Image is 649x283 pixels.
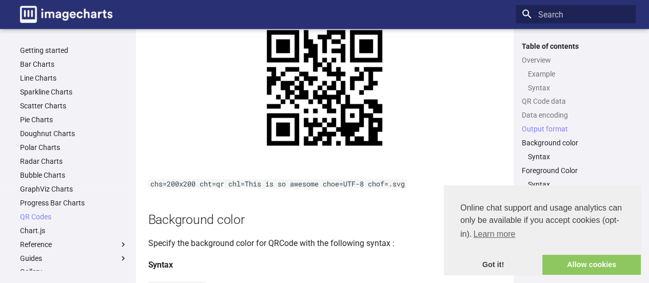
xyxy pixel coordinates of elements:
a: Sparkline Charts [20,87,128,97]
a: Radar Charts [20,157,128,166]
nav: Overview [522,69,630,92]
a: Progress Bar Charts [20,198,128,207]
nav: Table of contents [516,42,636,203]
a: Background color [522,138,630,147]
h2: Background color [148,211,501,229]
input: Search [516,5,636,24]
a: Syntax [528,180,630,189]
a: Line Charts [20,73,128,83]
p: Specify the background color for QRCode with the following syntax : [148,237,501,250]
a: allow cookies [542,255,641,275]
nav: Background color [522,152,630,161]
img: logo [20,6,112,23]
label: Reference [20,240,128,249]
a: Foreground Color [522,166,630,175]
a: Image-Charts documentation [16,2,116,27]
img: chart [244,7,405,169]
a: GraphViz Charts [20,184,128,194]
a: Syntax [528,152,630,161]
a: Overview [522,55,630,65]
label: Guides [20,254,128,263]
a: QR Codes [20,212,128,221]
a: Example [528,69,630,79]
a: Syntax [528,83,630,92]
a: QR Code data [522,97,630,106]
nav: Foreground Color [522,180,630,189]
a: Bar Charts [20,60,128,69]
a: dismiss cookie message [444,255,542,275]
a: Scatter Charts [20,101,128,110]
code: chs=200x200 cht=qr chl=This is so awesome choe=UTF-8 chof=.svg [148,179,407,188]
label: Table of contents [516,42,636,51]
h4: Syntax [148,258,501,272]
a: Gallery [20,267,128,276]
a: Getting started [20,46,128,55]
a: Polar Charts [20,143,128,152]
a: Chart.js [20,226,128,235]
a: Pie Charts [20,115,128,124]
a: Doughnut Charts [20,129,128,138]
a: Output format [522,124,630,134]
a: learn more about cookies [471,227,517,242]
div: cookieconsent [444,185,641,275]
a: Data encoding [522,110,630,120]
a: Bubble Charts [20,171,128,180]
span: Online chat support and usage analytics can only be available if you accept cookies (opt-in). [460,202,624,242]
